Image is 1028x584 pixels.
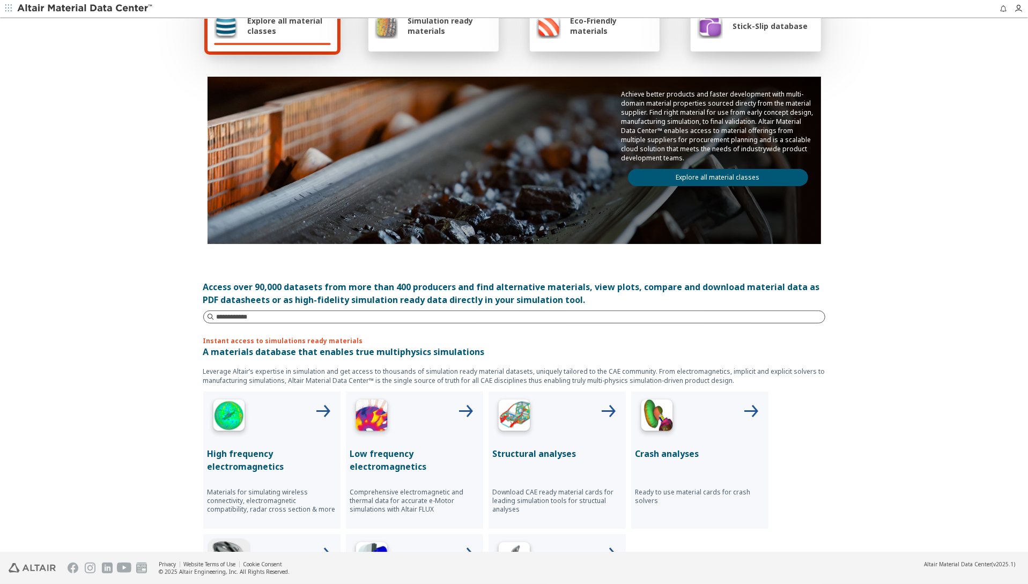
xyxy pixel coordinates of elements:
[493,396,536,439] img: Structural Analyses Icon
[350,396,393,439] img: Low Frequency Icon
[247,16,331,36] span: Explore all material classes
[408,16,492,36] span: Simulation ready materials
[697,13,723,39] img: Stick-Slip database
[635,396,678,439] img: Crash Analyses Icon
[208,447,336,473] p: High frequency electromagnetics
[208,396,250,439] img: High Frequency Icon
[203,345,825,358] p: A materials database that enables true multiphysics simulations
[208,488,336,514] p: Materials for simulating wireless connectivity, electromagnetic compatibility, radar cross sectio...
[924,560,992,568] span: Altair Material Data Center
[159,568,290,575] div: © 2025 Altair Engineering, Inc. All Rights Reserved.
[635,488,764,505] p: Ready to use material cards for crash solvers
[628,169,808,186] a: Explore all material classes
[924,560,1015,568] div: (v2025.1)
[203,391,341,529] button: High Frequency IconHigh frequency electromagneticsMaterials for simulating wireless connectivity,...
[203,280,825,306] div: Access over 90,000 datasets from more than 400 producers and find alternative materials, view plo...
[493,447,622,460] p: Structural analyses
[17,3,154,14] img: Altair Material Data Center
[635,447,764,460] p: Crash analyses
[9,563,56,573] img: Altair Engineering
[493,538,536,581] img: 3D Printing Icon
[631,391,768,529] button: Crash Analyses IconCrash analysesReady to use material cards for crash solvers
[350,447,479,473] p: Low frequency electromagnetics
[733,21,808,31] span: Stick-Slip database
[243,560,282,568] a: Cookie Consent
[350,488,479,514] p: Comprehensive electromagnetic and thermal data for accurate e-Motor simulations with Altair FLUX
[536,13,561,39] img: Eco-Friendly materials
[375,13,398,39] img: Simulation ready materials
[489,391,626,529] button: Structural Analyses IconStructural analysesDownload CAE ready material cards for leading simulati...
[203,336,825,345] p: Instant access to simulations ready materials
[622,90,815,162] p: Achieve better products and faster development with multi-domain material properties sourced dire...
[346,391,483,529] button: Low Frequency IconLow frequency electromagneticsComprehensive electromagnetic and thermal data fo...
[350,538,393,581] img: Polymer Extrusion Icon
[571,16,653,36] span: Eco-Friendly materials
[208,538,250,581] img: Injection Molding Icon
[203,367,825,385] p: Leverage Altair’s expertise in simulation and get access to thousands of simulation ready materia...
[183,560,235,568] a: Website Terms of Use
[159,560,176,568] a: Privacy
[493,488,622,514] p: Download CAE ready material cards for leading simulation tools for structual analyses
[214,13,238,39] img: Explore all material classes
